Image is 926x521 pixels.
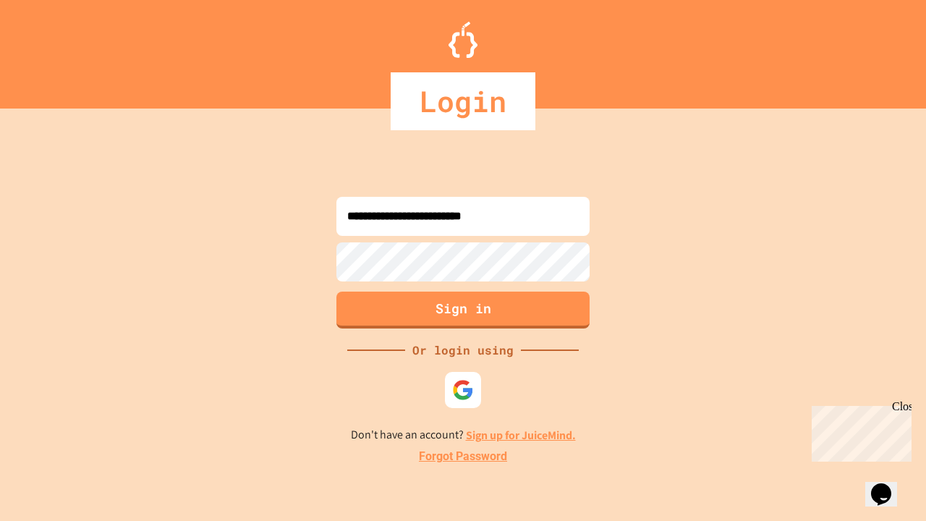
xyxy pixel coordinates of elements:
p: Don't have an account? [351,426,576,444]
div: Chat with us now!Close [6,6,100,92]
a: Sign up for JuiceMind. [466,428,576,443]
iframe: chat widget [806,400,912,462]
div: Or login using [405,342,521,359]
img: google-icon.svg [452,379,474,401]
iframe: chat widget [865,463,912,507]
button: Sign in [336,292,590,329]
a: Forgot Password [419,448,507,465]
div: Login [391,72,535,130]
img: Logo.svg [449,22,477,58]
